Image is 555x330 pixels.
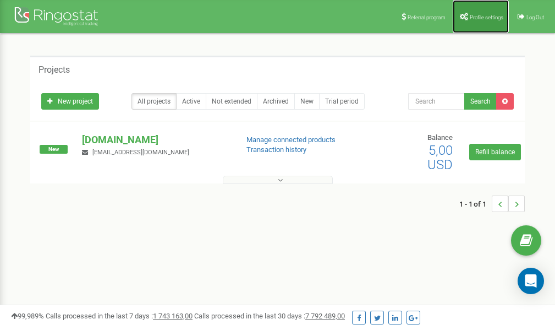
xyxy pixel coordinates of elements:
[246,136,336,144] a: Manage connected products
[194,312,345,320] span: Calls processed in the last 30 days :
[82,133,228,147] p: [DOMAIN_NAME]
[408,14,446,20] span: Referral program
[526,14,544,20] span: Log Out
[427,133,453,142] span: Balance
[206,93,257,110] a: Not extended
[39,65,70,75] h5: Projects
[459,196,492,212] span: 1 - 1 of 1
[257,93,295,110] a: Archived
[11,312,44,320] span: 99,989%
[46,312,193,320] span: Calls processed in the last 7 days :
[176,93,206,110] a: Active
[305,312,345,320] u: 7 792 489,00
[469,144,521,160] a: Refill balance
[459,185,525,223] nav: ...
[294,93,320,110] a: New
[41,93,99,110] a: New project
[470,14,503,20] span: Profile settings
[40,145,68,154] span: New
[518,268,544,294] div: Open Intercom Messenger
[246,145,306,154] a: Transaction history
[408,93,465,110] input: Search
[153,312,193,320] u: 1 743 163,00
[92,149,189,156] span: [EMAIL_ADDRESS][DOMAIN_NAME]
[464,93,497,110] button: Search
[319,93,365,110] a: Trial period
[131,93,177,110] a: All projects
[427,143,453,172] span: 5,00 USD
